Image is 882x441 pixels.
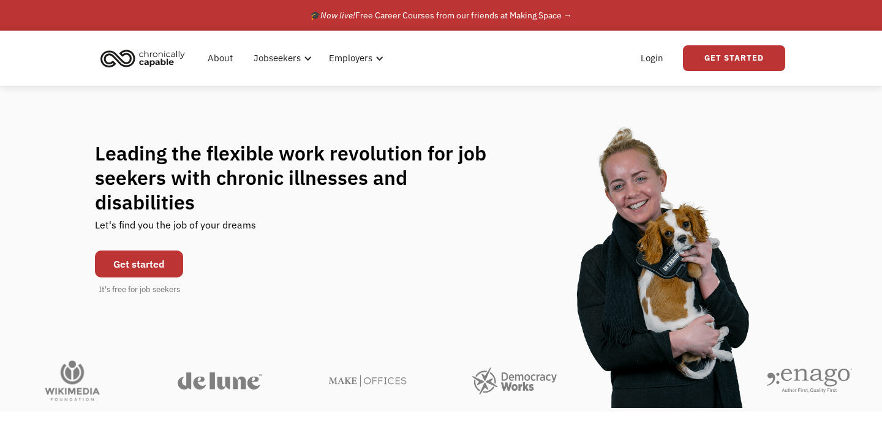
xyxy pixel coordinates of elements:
[99,284,180,296] div: It's free for job seekers
[95,214,256,244] div: Let's find you the job of your dreams
[97,45,194,72] a: home
[246,39,315,78] div: Jobseekers
[322,39,387,78] div: Employers
[95,141,510,214] h1: Leading the flexible work revolution for job seekers with chronic illnesses and disabilities
[97,45,189,72] img: Chronically Capable logo
[320,10,355,21] em: Now live!
[95,251,183,277] a: Get started
[310,8,572,23] div: 🎓 Free Career Courses from our friends at Making Space →
[254,51,301,66] div: Jobseekers
[633,39,671,78] a: Login
[329,51,372,66] div: Employers
[683,45,785,71] a: Get Started
[200,39,240,78] a: About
